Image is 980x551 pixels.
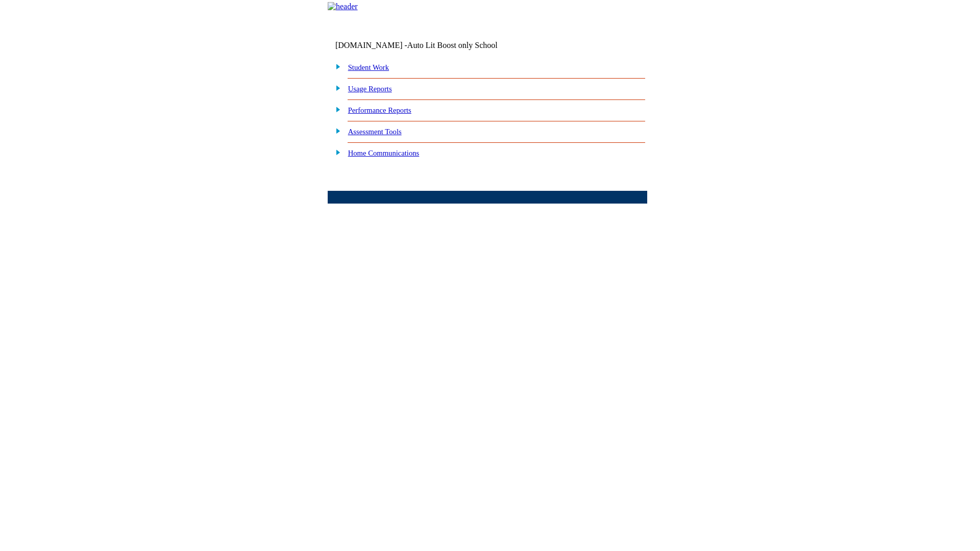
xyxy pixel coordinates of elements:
[330,147,341,157] img: plus.gif
[328,2,358,11] img: header
[348,128,402,136] a: Assessment Tools
[348,85,392,93] a: Usage Reports
[330,126,341,135] img: plus.gif
[407,41,498,49] nobr: Auto Lit Boost only School
[335,41,523,50] td: [DOMAIN_NAME] -
[348,63,389,71] a: Student Work
[330,83,341,92] img: plus.gif
[348,149,420,157] a: Home Communications
[330,62,341,71] img: plus.gif
[348,106,411,114] a: Performance Reports
[330,105,341,114] img: plus.gif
